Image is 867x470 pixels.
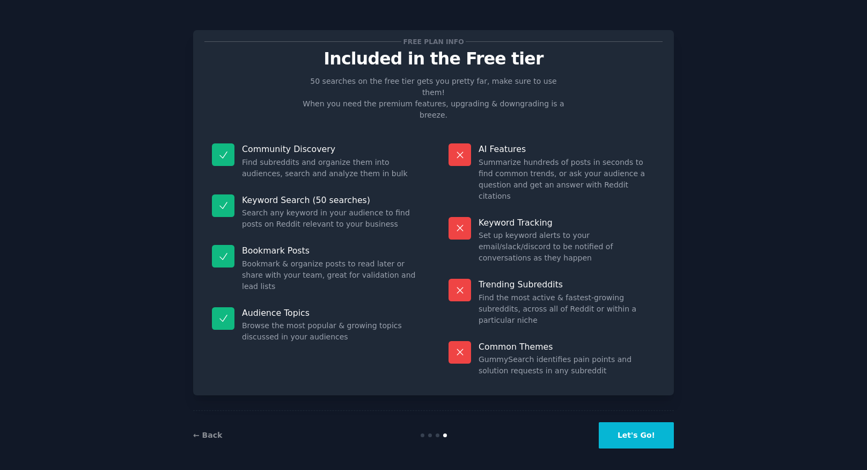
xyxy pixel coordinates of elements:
p: Common Themes [479,341,655,352]
dd: Browse the most popular & growing topics discussed in your audiences [242,320,418,343]
button: Let's Go! [599,422,674,449]
dd: Bookmark & organize posts to read later or share with your team, great for validation and lead lists [242,258,418,292]
dd: Summarize hundreds of posts in seconds to find common trends, or ask your audience a question and... [479,157,655,202]
a: ← Back [193,431,222,439]
dd: GummySearch identifies pain points and solution requests in any subreddit [479,354,655,377]
p: AI Features [479,143,655,155]
p: Audience Topics [242,307,418,319]
p: Trending Subreddits [479,279,655,290]
p: Bookmark Posts [242,245,418,256]
p: Keyword Tracking [479,217,655,228]
p: Included in the Free tier [204,49,663,68]
span: Free plan info [401,36,466,47]
dd: Find the most active & fastest-growing subreddits, across all of Reddit or within a particular niche [479,292,655,326]
p: Keyword Search (50 searches) [242,194,418,206]
p: Community Discovery [242,143,418,155]
p: 50 searches on the free tier gets you pretty far, make sure to use them! When you need the premiu... [298,76,569,121]
dd: Set up keyword alerts to your email/slack/discord to be notified of conversations as they happen [479,230,655,264]
dd: Search any keyword in your audience to find posts on Reddit relevant to your business [242,207,418,230]
dd: Find subreddits and organize them into audiences, search and analyze them in bulk [242,157,418,179]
